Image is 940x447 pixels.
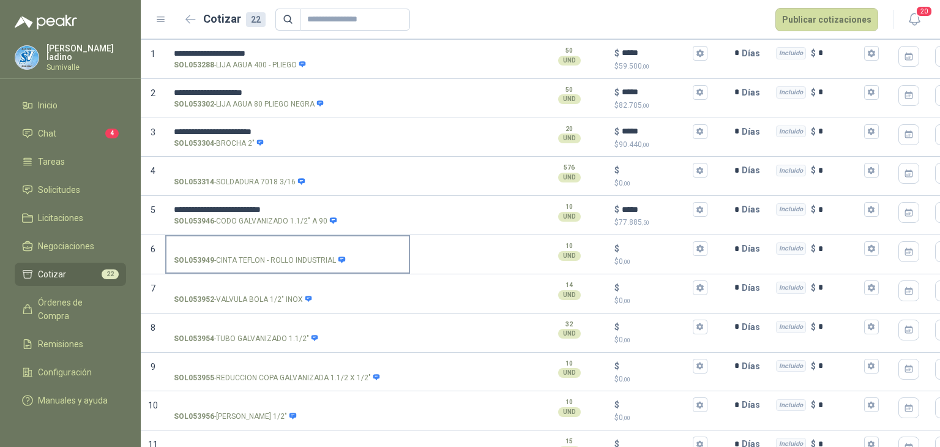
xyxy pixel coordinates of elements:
span: Tareas [38,155,65,168]
p: Días [742,393,765,417]
button: $$0,00 [693,241,707,256]
span: 0 [619,257,630,266]
input: Incluido $ [818,166,862,175]
p: 14 [565,280,573,290]
p: $ [614,256,707,268]
p: $ [614,203,619,216]
p: [PERSON_NAME] ladino [47,44,126,61]
p: 50 [565,85,573,95]
span: ,00 [642,63,649,70]
p: $ [811,281,816,295]
p: - SOLDADURA 7018 3/16 [174,176,305,188]
p: $ [614,295,707,307]
p: $ [614,86,619,99]
input: SOL053956-[PERSON_NAME] 1/2" [174,400,401,410]
span: 5 [151,205,155,215]
p: $ [614,47,619,60]
span: Cotizar [38,268,66,281]
p: - LIJA AGUA 400 - PLIEGO [174,59,307,71]
p: Días [742,315,765,339]
p: - TUBO GALVANIZADO 1.1/2" [174,333,319,345]
div: Incluido [776,321,806,333]
p: - LIJA AGUA 80 PLIEGO NEGRA [174,99,324,110]
input: SOL053954-TUBO GALVANIZADO 1.1/2" [174,323,401,332]
p: $ [811,320,816,334]
span: 10 [148,400,158,410]
button: Incluido $ [864,280,879,295]
p: 576 [564,163,575,173]
div: UND [558,173,581,182]
p: - REDUCCION COPA GALVANIZADA 1.1/2 X 1/2" [174,372,381,384]
div: Incluido [776,399,806,411]
p: Días [742,80,765,105]
p: $ [614,242,619,255]
p: $ [614,61,707,72]
div: Incluido [776,203,806,216]
input: $$0,00 [622,283,690,292]
input: SOL053952-VALVULA BOLA 1/2" INOX [174,284,401,293]
p: 20 [565,124,573,134]
input: $$90.440,00 [622,127,690,136]
input: SOL053946-CODO GALVANIZADO 1.1/2" A 90 [174,205,401,215]
button: $$0,00 [693,320,707,334]
button: $$0,00 [693,280,707,295]
img: Logo peakr [15,15,77,29]
span: ,00 [623,376,630,383]
input: SOL053302-LIJA AGUA 80 PLIEGO NEGRA [174,88,401,98]
button: Incluido $ [864,46,879,61]
p: - BROCHA 2" [174,138,264,149]
p: $ [614,163,619,177]
div: UND [558,212,581,222]
input: Incluido $ [818,322,862,331]
a: Inicio [15,94,126,117]
input: Incluido $ [818,88,862,97]
p: Días [742,197,765,222]
input: SOL053288-LIJA AGUA 400 - PLIEGO [174,49,401,58]
div: Incluido [776,126,806,138]
input: Incluido $ [818,244,862,254]
input: $$0,00 [622,244,690,254]
span: 3 [151,127,155,137]
button: $$82.705,00 [693,85,707,100]
span: Manuales y ayuda [38,394,108,407]
input: SOL053314-SOLDADURA 7018 3/16 [174,166,401,175]
div: Incluido [776,47,806,59]
div: Incluido [776,86,806,99]
input: Incluido $ [818,361,862,370]
span: 0 [619,413,630,422]
input: $$0,00 [622,400,690,410]
div: UND [558,329,581,339]
a: Tareas [15,150,126,173]
strong: SOL053955 [174,372,214,384]
button: Incluido $ [864,163,879,178]
span: Inicio [38,99,58,112]
strong: SOL053288 [174,59,214,71]
div: Incluido [776,282,806,294]
p: $ [614,398,619,411]
p: 50 [565,46,573,56]
button: $$0,00 [693,397,707,412]
span: 9 [151,362,155,372]
p: Días [742,276,765,300]
span: 0 [619,179,630,187]
span: ,50 [642,219,649,226]
p: $ [614,359,619,373]
p: $ [811,203,816,216]
div: Incluido [776,242,806,255]
p: Sumivalle [47,64,126,71]
p: $ [614,125,619,138]
a: Órdenes de Compra [15,291,126,328]
span: 6 [151,244,155,254]
a: Negociaciones [15,235,126,258]
span: Negociaciones [38,239,94,253]
span: 4 [105,129,119,138]
div: UND [558,368,581,378]
p: Días [742,41,765,66]
p: 10 [565,397,573,407]
input: SOL053955-REDUCCION COPA GALVANIZADA 1.1/2 X 1/2" [174,362,401,371]
p: $ [811,359,816,373]
p: 15 [565,437,573,446]
button: Incluido $ [864,124,879,139]
p: 10 [565,241,573,251]
span: 20 [916,6,933,17]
